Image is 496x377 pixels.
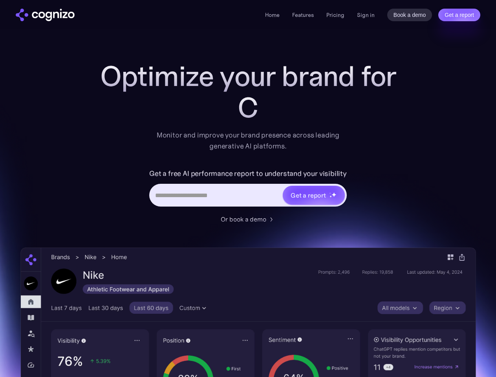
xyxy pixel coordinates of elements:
[149,167,347,180] label: Get a free AI performance report to understand your visibility
[387,9,432,21] a: Book a demo
[16,9,75,21] img: cognizo logo
[16,9,75,21] a: home
[326,11,344,18] a: Pricing
[291,190,326,200] div: Get a report
[221,214,276,224] a: Or book a demo
[265,11,280,18] a: Home
[91,60,405,92] h1: Optimize your brand for
[91,92,405,123] div: C
[357,10,375,20] a: Sign in
[152,130,345,152] div: Monitor and improve your brand presence across leading generative AI platforms.
[149,167,347,210] form: Hero URL Input Form
[438,9,480,21] a: Get a report
[329,192,331,194] img: star
[221,214,266,224] div: Or book a demo
[331,192,337,197] img: star
[329,195,332,198] img: star
[282,185,346,205] a: Get a reportstarstarstar
[292,11,314,18] a: Features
